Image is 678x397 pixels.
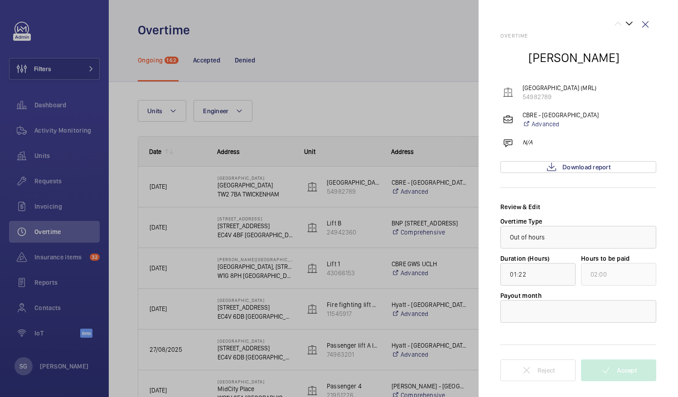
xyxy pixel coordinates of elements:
[500,161,656,173] a: Download report
[500,202,656,211] div: Review & Edit
[500,255,550,262] label: Duration (Hours)
[500,218,542,225] label: Overtime Type
[510,234,545,241] span: Out of hours
[528,49,620,66] h2: [PERSON_NAME]
[503,87,513,98] img: elevator.svg
[581,263,656,286] input: undefined
[500,33,656,39] h2: Overtime
[617,367,637,374] span: Accept
[581,359,656,381] button: Accept
[500,359,576,381] button: Reject
[523,120,599,129] a: Advanced
[523,92,596,101] p: 54982789
[523,83,596,92] p: [GEOGRAPHIC_DATA] (MRL)
[500,292,542,299] label: Payout month
[581,255,630,262] label: Hours to be paid
[523,138,533,147] p: N/A
[523,110,599,120] p: CBRE - [GEOGRAPHIC_DATA]
[538,367,555,374] span: Reject
[562,163,610,171] span: Download report
[500,263,576,286] input: function l(){if(O(o),o.value===Rt)throw new qe(-950,!1);return o.value}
